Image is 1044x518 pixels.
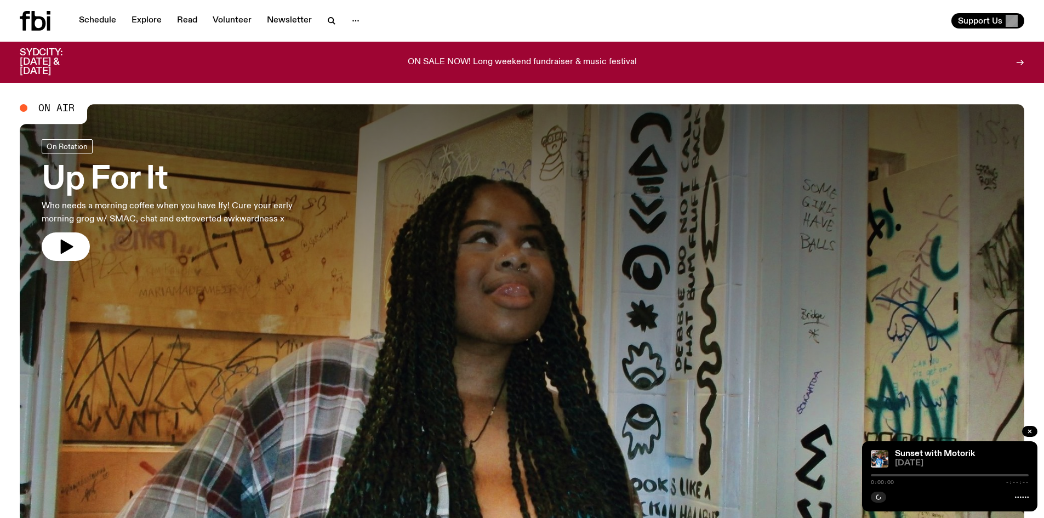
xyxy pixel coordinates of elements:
h3: SYDCITY: [DATE] & [DATE] [20,48,90,76]
a: Sunset with Motorik [895,449,975,458]
span: [DATE] [895,459,1029,468]
p: Who needs a morning coffee when you have Ify! Cure your early morning grog w/ SMAC, chat and extr... [42,200,322,226]
span: Support Us [958,16,1002,26]
a: Newsletter [260,13,318,29]
span: On Rotation [47,142,88,150]
a: Schedule [72,13,123,29]
img: Andrew, Reenie, and Pat stand in a row, smiling at the camera, in dappled light with a vine leafe... [871,450,888,468]
span: -:--:-- [1006,480,1029,485]
a: Read [170,13,204,29]
h3: Up For It [42,164,322,195]
a: Explore [125,13,168,29]
a: On Rotation [42,139,93,153]
p: ON SALE NOW! Long weekend fundraiser & music festival [408,58,637,67]
span: On Air [38,103,75,113]
a: Volunteer [206,13,258,29]
button: Support Us [951,13,1024,29]
span: 0:00:00 [871,480,894,485]
a: Up For ItWho needs a morning coffee when you have Ify! Cure your early morning grog w/ SMAC, chat... [42,139,322,261]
